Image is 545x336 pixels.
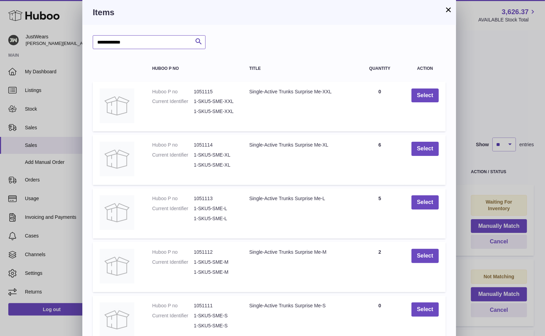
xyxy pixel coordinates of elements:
dd: 1-SKU5-SME-XL [194,162,235,168]
img: Single-Active Trunks Surprise Me-XL [100,142,134,176]
img: Single-Active Trunks Surprise Me-M [100,249,134,283]
dt: Current Identifier [152,312,194,319]
dt: Current Identifier [152,205,194,212]
td: 2 [355,242,405,292]
img: Single-Active Trunks Surprise Me-XXL [100,88,134,123]
button: Select [411,195,439,209]
dd: 1051112 [194,249,235,255]
dt: Current Identifier [152,259,194,265]
dd: 1-SKU5-SME-L [194,205,235,212]
th: Quantity [355,59,405,78]
th: Action [405,59,446,78]
button: Select [411,142,439,156]
dd: 1-SKU5-SME-XXL [194,108,235,115]
dd: 1-SKU5-SME-XL [194,152,235,158]
dt: Huboo P no [152,302,194,309]
dt: Huboo P no [152,88,194,95]
th: Huboo P no [145,59,243,78]
div: Single-Active Trunks Surprise Me-M [249,249,348,255]
button: Select [411,88,439,103]
dd: 1-SKU5-SME-S [194,312,235,319]
dd: 1051114 [194,142,235,148]
button: × [444,6,453,14]
div: Single-Active Trunks Surprise Me-L [249,195,348,202]
dd: 1-SKU5-SME-S [194,323,235,329]
th: Title [242,59,355,78]
dd: 1-SKU5-SME-XXL [194,98,235,105]
dt: Huboo P no [152,195,194,202]
dd: 1051115 [194,88,235,95]
dd: 1-SKU5-SME-M [194,269,235,276]
td: 5 [355,188,405,239]
button: Select [411,249,439,263]
dd: 1051111 [194,302,235,309]
dt: Huboo P no [152,142,194,148]
dt: Current Identifier [152,98,194,105]
td: 6 [355,135,405,185]
div: Single-Active Trunks Surprise Me-XXL [249,88,348,95]
img: Single-Active Trunks Surprise Me-L [100,195,134,230]
h3: Items [93,7,446,18]
td: 0 [355,82,405,132]
div: Single-Active Trunks Surprise Me-S [249,302,348,309]
dd: 1-SKU5-SME-L [194,215,235,222]
dt: Huboo P no [152,249,194,255]
button: Select [411,302,439,317]
dd: 1051113 [194,195,235,202]
dt: Current Identifier [152,152,194,158]
div: Single-Active Trunks Surprise Me-XL [249,142,348,148]
dd: 1-SKU5-SME-M [194,259,235,265]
